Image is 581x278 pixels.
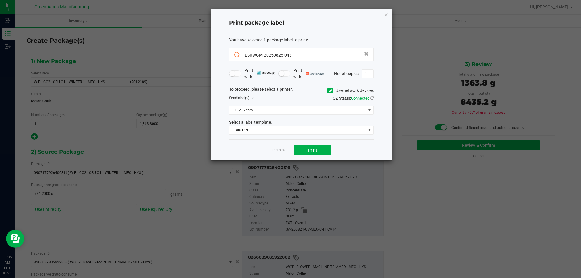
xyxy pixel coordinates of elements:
span: FLSRWGM-20250825-043 [242,53,292,57]
span: QZ Status: [333,96,374,100]
span: 300 DPI [229,126,366,134]
div: Select a label template. [225,119,378,126]
span: You have selected 1 package label to print [229,38,307,42]
div: : [229,37,374,43]
span: L02 - Zebra [229,106,366,114]
img: bartender.png [306,72,324,75]
span: Connected [351,96,369,100]
h4: Print package label [229,19,374,27]
button: Print [294,145,331,155]
span: Send to: [229,96,254,100]
span: label(s) [237,96,249,100]
a: Dismiss [272,148,285,153]
img: mark_magic_cybra.png [257,71,275,75]
span: No. of copies [334,71,359,76]
div: To proceed, please select a printer. [225,86,378,95]
span: Print [308,148,317,152]
span: Print with [293,67,324,80]
label: Use network devices [327,87,374,94]
iframe: Resource center [6,230,24,248]
span: Pending Sync [234,51,241,58]
span: Print with [244,67,275,80]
